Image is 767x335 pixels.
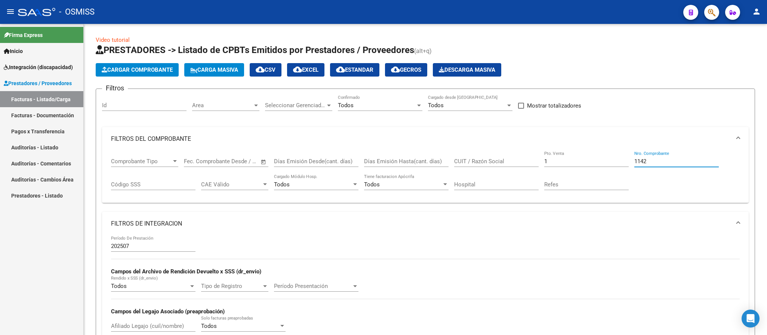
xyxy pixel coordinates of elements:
input: Fecha fin [221,158,257,165]
span: Mostrar totalizadores [527,101,581,110]
span: Firma Express [4,31,43,39]
span: Todos [111,283,127,289]
button: Open calendar [259,158,268,166]
span: Cargar Comprobante [102,66,173,73]
span: Todos [338,102,354,109]
span: Período Presentación [274,283,352,289]
span: Inicio [4,47,23,55]
mat-icon: cloud_download [391,65,400,74]
span: CSV [256,66,275,73]
mat-panel-title: FILTROS DE INTEGRACION [111,220,731,228]
span: Descarga Masiva [439,66,495,73]
button: Descarga Masiva [433,63,501,77]
span: Todos [428,102,444,109]
span: (alt+q) [414,47,432,55]
input: Fecha inicio [184,158,214,165]
span: Todos [201,323,217,329]
mat-icon: cloud_download [293,65,302,74]
mat-icon: cloud_download [336,65,345,74]
strong: Campos del Legajo Asociado (preaprobación) [111,308,225,315]
span: Estandar [336,66,373,73]
button: Estandar [330,63,379,77]
button: Gecros [385,63,427,77]
span: Integración (discapacidad) [4,63,73,71]
button: Carga Masiva [184,63,244,77]
span: - OSMISS [59,4,95,20]
app-download-masive: Descarga masiva de comprobantes (adjuntos) [433,63,501,77]
span: Gecros [391,66,421,73]
button: EXCEL [287,63,324,77]
span: CAE Válido [201,181,262,188]
span: Prestadores / Proveedores [4,79,72,87]
span: PRESTADORES -> Listado de CPBTs Emitidos por Prestadores / Proveedores [96,45,414,55]
a: Video tutorial [96,37,130,43]
button: Cargar Comprobante [96,63,179,77]
span: Area [192,102,253,109]
span: EXCEL [293,66,318,73]
mat-icon: menu [6,7,15,16]
mat-panel-title: FILTROS DEL COMPROBANTE [111,135,731,143]
span: Todos [274,181,290,188]
span: Todos [364,181,380,188]
div: Open Intercom Messenger [742,310,760,328]
span: Comprobante Tipo [111,158,172,165]
mat-expansion-panel-header: FILTROS DE INTEGRACION [102,212,749,236]
mat-expansion-panel-header: FILTROS DEL COMPROBANTE [102,127,749,151]
div: FILTROS DEL COMPROBANTE [102,151,749,203]
span: Seleccionar Gerenciador [265,102,326,109]
strong: Campos del Archivo de Rendición Devuelto x SSS (dr_envio) [111,268,261,275]
mat-icon: cloud_download [256,65,265,74]
span: Carga Masiva [190,66,238,73]
h3: Filtros [102,83,128,93]
span: Tipo de Registro [201,283,262,289]
button: CSV [250,63,281,77]
mat-icon: person [752,7,761,16]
